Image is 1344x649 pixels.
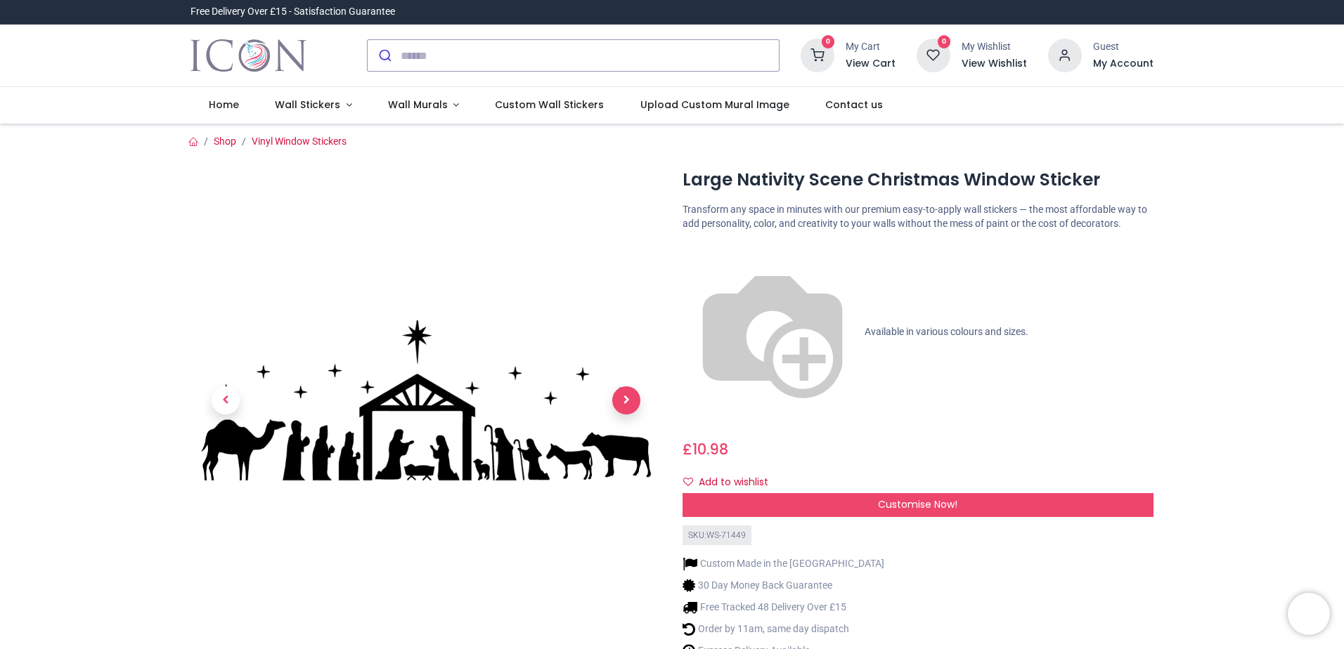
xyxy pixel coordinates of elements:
a: View Wishlist [962,57,1027,71]
li: Order by 11am, same day dispatch [683,622,884,636]
p: Transform any space in minutes with our premium easy-to-apply wall stickers — the most affordable... [683,203,1154,230]
span: Customise Now! [878,497,957,511]
div: Guest [1093,40,1154,54]
a: 0 [801,49,834,60]
button: Submit [368,40,401,71]
a: Wall Murals [370,87,477,124]
i: Add to wishlist [683,477,693,487]
div: My Cart [846,40,896,54]
span: Upload Custom Mural Image [640,98,789,112]
span: Wall Stickers [275,98,340,112]
span: £ [683,439,728,459]
img: WS-71449-03 [190,165,661,636]
span: Home [209,98,239,112]
sup: 0 [822,35,835,48]
li: Custom Made in the [GEOGRAPHIC_DATA] [683,556,884,571]
iframe: Brevo live chat [1288,593,1330,635]
sup: 0 [938,35,951,48]
div: My Wishlist [962,40,1027,54]
span: Next [612,386,640,414]
iframe: Customer reviews powered by Trustpilot [858,5,1154,19]
a: View Cart [846,57,896,71]
a: Vinyl Window Stickers [252,136,347,147]
div: SKU: WS-71449 [683,525,751,546]
a: Wall Stickers [257,87,370,124]
li: 30 Day Money Back Guarantee [683,578,884,593]
img: color-wheel.png [683,242,862,422]
span: 10.98 [692,439,728,459]
span: Available in various colours and sizes. [865,325,1028,336]
a: Logo of Icon Wall Stickers [190,36,306,75]
span: Previous [212,386,240,414]
img: Icon Wall Stickers [190,36,306,75]
button: Add to wishlistAdd to wishlist [683,471,780,494]
a: Next [591,236,661,565]
a: 0 [917,49,950,60]
span: Contact us [825,98,883,112]
a: Shop [214,136,236,147]
span: Wall Murals [388,98,448,112]
h1: Large Nativity Scene Christmas Window Sticker [683,168,1154,192]
a: Previous [190,236,261,565]
li: Free Tracked 48 Delivery Over £15 [683,600,884,615]
div: Free Delivery Over £15 - Satisfaction Guarantee [190,5,395,19]
a: My Account [1093,57,1154,71]
span: Custom Wall Stickers [495,98,604,112]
